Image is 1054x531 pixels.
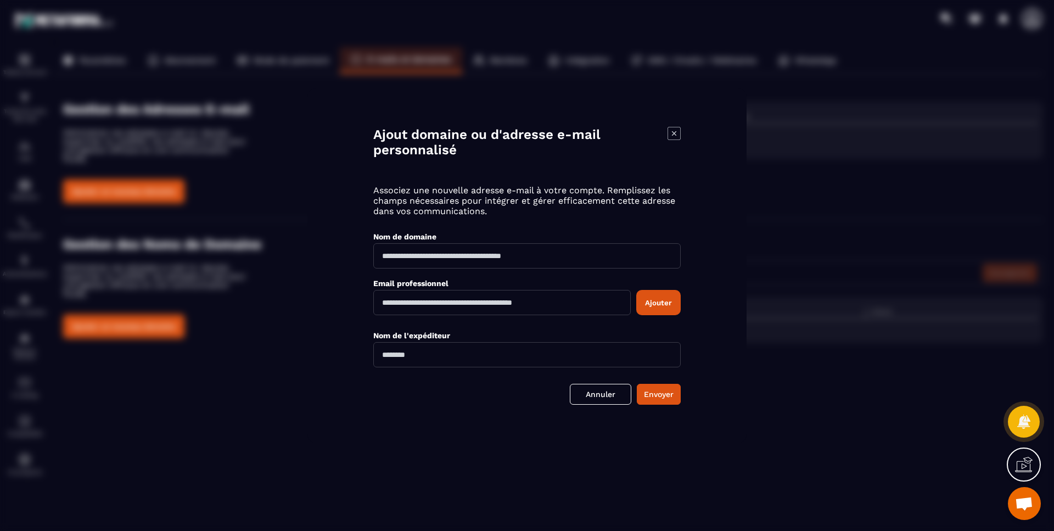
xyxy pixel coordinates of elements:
[373,331,450,340] label: Nom de l'expéditeur
[373,279,448,288] label: Email professionnel
[1008,487,1041,520] div: Ouvrir le chat
[373,232,436,241] label: Nom de domaine
[636,290,681,315] button: Ajouter
[373,185,681,216] p: Associez une nouvelle adresse e-mail à votre compte. Remplissez les champs nécessaires pour intég...
[570,384,631,405] a: Annuler
[637,384,681,405] button: Envoyer
[373,127,668,158] h4: Ajout domaine ou d'adresse e-mail personnalisé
